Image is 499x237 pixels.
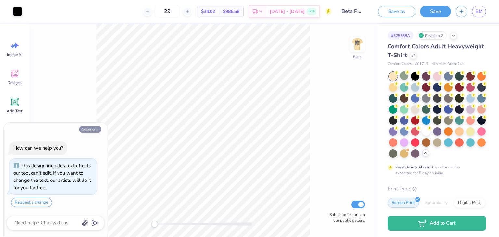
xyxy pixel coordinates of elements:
[378,6,415,17] button: Save as
[13,162,91,191] div: This design includes text effects our tool can't edit. If you want to change the text, our artist...
[326,212,365,223] label: Submit to feature on our public gallery.
[472,6,486,17] a: BM
[223,8,239,15] span: $986.58
[395,164,475,176] div: This color can be expedited for 5 day delivery.
[337,5,368,18] input: Untitled Design
[270,8,305,15] span: [DATE] - [DATE]
[79,126,101,133] button: Collapse
[151,221,158,227] div: Accessibility label
[351,38,364,51] img: Back
[415,61,429,67] span: # C1717
[388,198,419,208] div: Screen Print
[13,145,63,151] div: How can we help you?
[475,8,483,15] span: BM
[395,165,430,170] strong: Fresh Prints Flash:
[432,61,464,67] span: Minimum Order: 24 +
[353,54,362,60] div: Back
[309,9,315,14] span: Free
[454,198,485,208] div: Digital Print
[7,52,22,57] span: Image AI
[388,216,486,231] button: Add to Cart
[7,108,22,114] span: Add Text
[155,6,180,17] input: – –
[388,61,412,67] span: Comfort Colors
[388,43,484,59] span: Comfort Colors Adult Heavyweight T-Shirt
[201,8,215,15] span: $34.02
[417,31,447,40] div: Revision 2
[388,185,486,193] div: Print Type
[7,80,22,85] span: Designs
[11,198,52,207] button: Request a change
[420,6,451,17] button: Save
[388,31,414,40] div: # 525588A
[421,198,452,208] div: Embroidery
